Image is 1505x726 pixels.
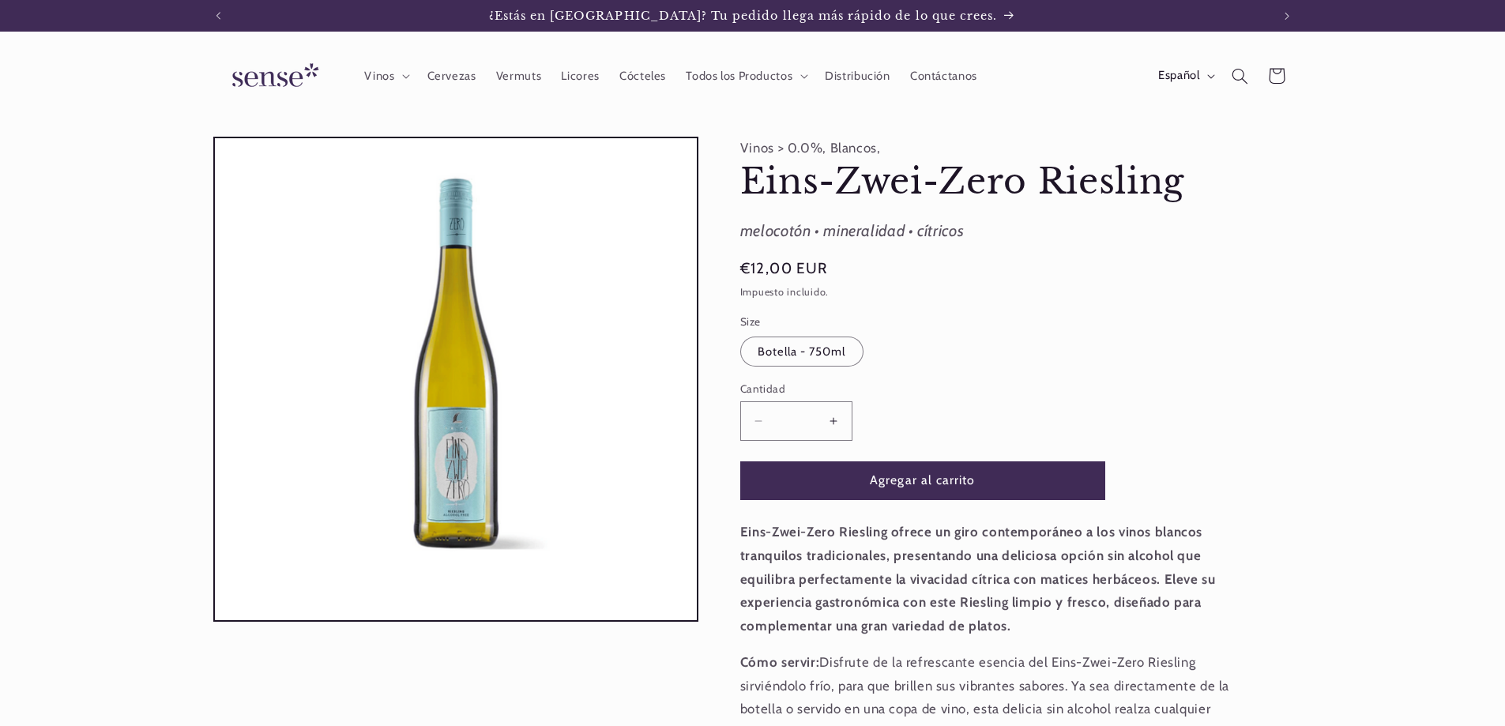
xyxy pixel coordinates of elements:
[815,58,901,93] a: Distribución
[486,58,551,93] a: Vermuts
[740,258,828,280] span: €12,00 EUR
[740,160,1238,205] h1: Eins-Zwei-Zero Riesling
[551,58,610,93] a: Licores
[355,58,417,93] summary: Vinos
[213,54,332,99] img: Sense
[1158,67,1199,85] span: Español
[740,461,1105,500] button: Agregar al carrito
[1222,58,1259,94] summary: Búsqueda
[686,69,792,84] span: Todos los Productos
[609,58,675,93] a: Cócteles
[740,217,1238,246] div: melocotón • mineralidad • cítricos
[496,69,541,84] span: Vermuts
[1148,60,1221,92] button: Español
[427,69,476,84] span: Cervezas
[561,69,599,84] span: Licores
[740,284,1238,301] div: Impuesto incluido.
[910,69,977,84] span: Contáctanos
[740,381,1105,397] label: Cantidad
[740,337,863,367] label: Botella - 750ml
[619,69,666,84] span: Cócteles
[740,524,1216,633] strong: Eins-Zwei-Zero Riesling ofrece un giro contemporáneo a los vinos blancos tranquilos tradicionales...
[364,69,394,84] span: Vinos
[207,47,338,105] a: Sense
[825,69,890,84] span: Distribución
[740,314,762,329] legend: Size
[213,137,698,622] media-gallery: Visor de la galería
[676,58,815,93] summary: Todos los Productos
[900,58,987,93] a: Contáctanos
[417,58,486,93] a: Cervezas
[740,654,820,670] strong: Cómo servir:
[489,9,998,23] span: ¿Estás en [GEOGRAPHIC_DATA]? Tu pedido llega más rápido de lo que crees.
